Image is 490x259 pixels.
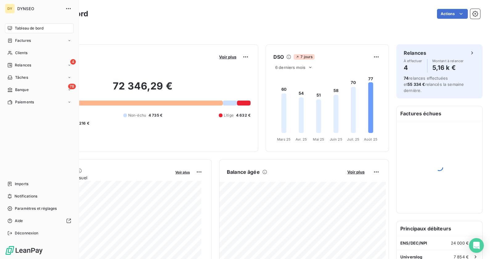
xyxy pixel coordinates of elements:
[77,121,89,126] span: -216 €
[15,99,34,105] span: Paiements
[345,169,366,175] button: Voir plus
[70,59,76,65] span: 4
[5,204,74,213] a: Paramètres et réglages
[437,9,468,19] button: Actions
[432,63,464,73] h4: 5,16 k €
[432,59,464,63] span: Montant à relancer
[35,80,251,98] h2: 72 346,29 €
[149,113,162,118] span: 4 735 €
[227,168,260,176] h6: Balance âgée
[313,137,324,141] tspan: Mai 25
[397,106,482,121] h6: Factures échues
[5,216,74,226] a: Aide
[404,49,426,57] h6: Relances
[5,23,74,33] a: Tableau de bord
[15,38,31,43] span: Factures
[5,85,74,95] a: 78Banque
[15,218,23,224] span: Aide
[15,87,29,93] span: Banque
[364,137,378,141] tspan: Août 25
[15,230,39,236] span: Déconnexion
[15,75,28,80] span: Tâches
[219,54,236,59] span: Voir plus
[347,169,365,174] span: Voir plus
[68,84,76,89] span: 78
[15,26,43,31] span: Tableau de bord
[277,137,291,141] tspan: Mars 25
[296,137,307,141] tspan: Avr. 25
[5,60,74,70] a: 4Relances
[5,4,15,14] div: DY
[14,193,37,199] span: Notifications
[5,48,74,58] a: Clients
[400,241,427,245] span: ENS/DEC/NPI
[5,97,74,107] a: Paiements
[236,113,251,118] span: 4 632 €
[15,50,27,56] span: Clients
[404,63,422,73] h4: 4
[347,137,359,141] tspan: Juil. 25
[5,36,74,46] a: Factures
[17,6,62,11] span: DYNSEO
[404,76,409,81] span: 74
[294,54,314,60] span: 7 jours
[407,82,425,87] span: 55 334 €
[217,54,238,60] button: Voir plus
[5,73,74,82] a: Tâches
[15,181,28,187] span: Imports
[275,65,305,70] span: 6 derniers mois
[330,137,342,141] tspan: Juin 25
[273,53,284,61] h6: DSO
[469,238,484,253] div: Open Intercom Messenger
[35,174,171,181] span: Chiffre d'affaires mensuel
[224,113,234,118] span: Litige
[404,76,464,93] span: relances effectuées et relancés la semaine dernière.
[128,113,146,118] span: Non-échu
[5,245,43,255] img: Logo LeanPay
[451,241,469,245] span: 24 000 €
[175,170,190,174] span: Voir plus
[15,206,57,211] span: Paramètres et réglages
[174,169,192,175] button: Voir plus
[15,62,31,68] span: Relances
[5,179,74,189] a: Imports
[404,59,422,63] span: À effectuer
[397,221,482,236] h6: Principaux débiteurs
